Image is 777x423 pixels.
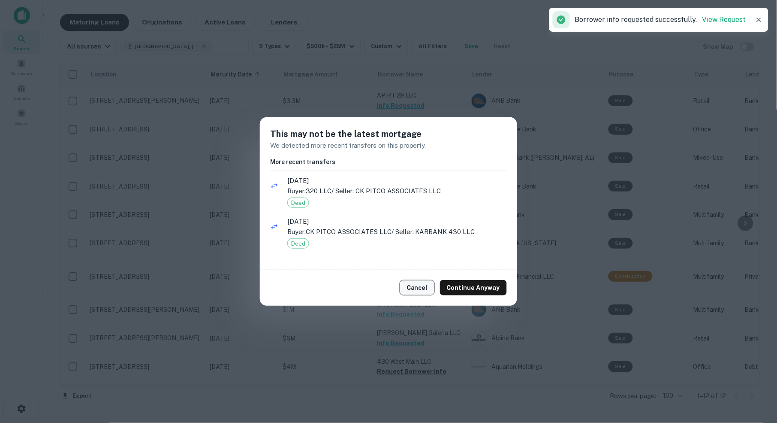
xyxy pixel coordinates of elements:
div: Deed [287,238,309,249]
h5: This may not be the latest mortgage [270,128,507,140]
p: Buyer: CK PITCO ASSOCIATES LLC / Seller: KARBANK 430 LLC [287,227,507,237]
div: Deed [287,198,309,208]
p: We detected more recent transfers on this property. [270,140,507,151]
span: Deed [288,240,309,248]
p: Borrower info requested successfully. [575,15,746,25]
button: Continue Anyway [440,280,507,295]
a: View Request [702,15,746,24]
p: Buyer: 320 LLC / Seller: CK PITCO ASSOCIATES LLC [287,186,507,196]
span: Deed [288,199,309,207]
h6: More recent transfers [270,157,507,167]
span: [DATE] [287,176,507,186]
span: [DATE] [287,216,507,227]
iframe: Chat Widget [734,354,777,396]
button: Cancel [400,280,435,295]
